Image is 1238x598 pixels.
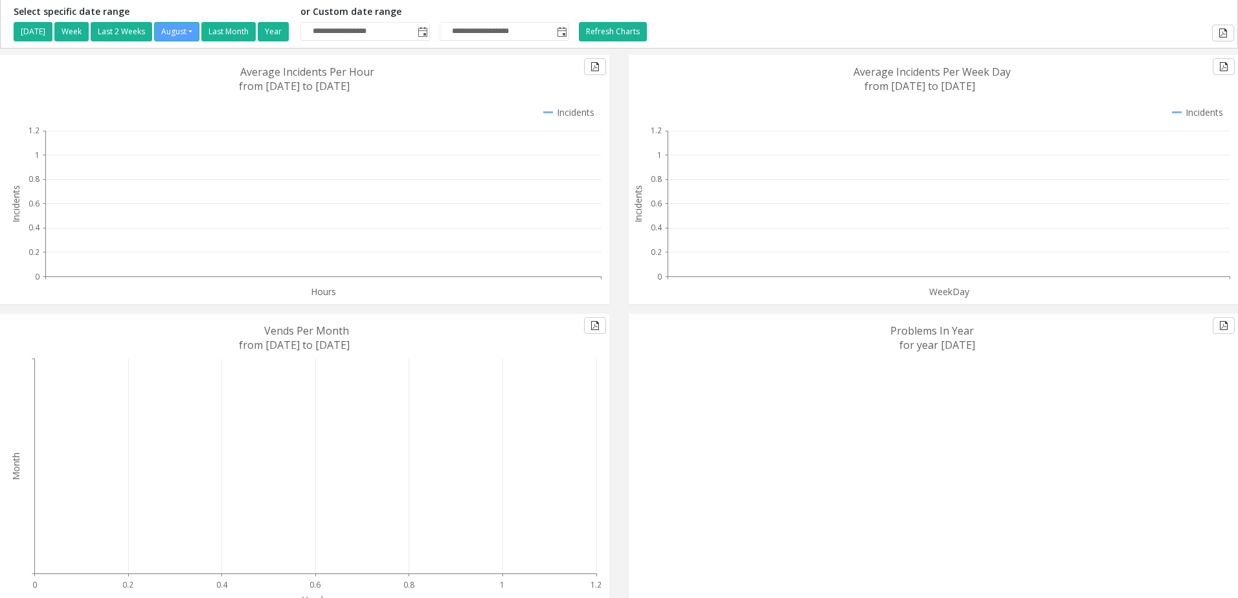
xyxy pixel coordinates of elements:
text: 1 [500,579,504,590]
button: Export to pdf [584,58,606,75]
text: Incidents [10,185,22,223]
button: Export to pdf [1212,25,1234,41]
text: 1.2 [28,125,39,136]
text: WeekDay [929,285,970,298]
text: 0.6 [309,579,321,590]
h5: Select specific date range [14,6,291,17]
text: 0.2 [122,579,133,590]
text: 0.8 [28,173,39,184]
text: 0.2 [651,247,662,258]
button: Last Month [201,22,256,41]
text: for year [DATE] [899,338,975,352]
text: from [DATE] to [DATE] [239,338,350,352]
text: 0.2 [28,247,39,258]
text: from [DATE] to [DATE] [864,79,975,93]
text: 1.2 [591,579,602,590]
span: Toggle popup [554,23,568,41]
button: Export to pdf [1213,58,1235,75]
text: 0.6 [28,198,39,209]
text: 0.6 [651,198,662,209]
text: 1 [657,149,662,161]
button: Export to pdf [584,317,606,334]
text: Incidents [632,185,644,223]
button: Year [258,22,289,41]
h5: or Custom date range [300,6,569,17]
text: Hours [311,285,336,298]
button: Last 2 Weeks [91,22,152,41]
button: August [154,22,199,41]
span: Toggle popup [415,23,429,41]
text: Vends Per Month [264,324,349,338]
text: Average Incidents Per Hour [240,65,374,79]
button: [DATE] [14,22,52,41]
text: Month [10,452,22,480]
button: Refresh Charts [579,22,647,41]
text: 0.4 [28,222,40,233]
button: Week [54,22,89,41]
text: 0.4 [216,579,228,590]
button: Export to pdf [1213,317,1235,334]
text: 1.2 [651,125,662,136]
text: 0 [32,579,37,590]
text: 0 [657,271,662,282]
text: 0.4 [651,222,662,233]
text: 1 [35,149,39,161]
text: 0.8 [403,579,414,590]
text: Problems In Year [890,324,974,338]
text: 0.8 [651,173,662,184]
text: 0 [35,271,39,282]
text: from [DATE] to [DATE] [239,79,350,93]
text: Average Incidents Per Week Day [853,65,1011,79]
